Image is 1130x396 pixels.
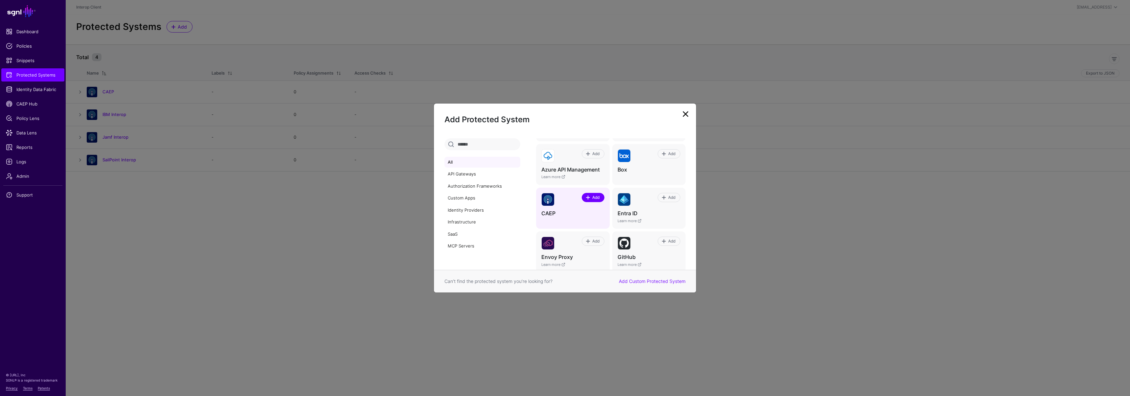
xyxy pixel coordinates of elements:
img: svg+xml;base64,PHN2ZyB3aWR0aD0iNjQiIGhlaWdodD0iNjQiIHZpZXdCb3g9IjAgMCA2NCA2NCIgZmlsbD0ibm9uZSIgeG... [618,193,630,206]
span: Add [591,195,600,200]
a: Infrastructure [444,217,520,228]
a: Identity Providers [444,205,520,216]
h4: Envoy Proxy [541,254,604,261]
a: Add [582,149,604,158]
img: svg+xml;base64,PHN2ZyB3aWR0aD0iNjQiIGhlaWdodD0iNjQiIHZpZXdCb3g9IjAgMCA2NCA2NCIgZmlsbD0ibm9uZSIgeG... [542,150,554,162]
img: svg+xml;base64,PHN2ZyB3aWR0aD0iNjQiIGhlaWdodD0iNjQiIHZpZXdCb3g9IjAgMCA2NCA2NCIgZmlsbD0ibm9uZSIgeG... [542,237,554,249]
span: Add [667,151,676,157]
h4: CAEP [541,210,604,217]
a: Add [582,237,604,246]
img: svg+xml;base64,PHN2ZyB3aWR0aD0iNjQiIGhlaWdodD0iNjQiIHZpZXdCb3g9IjAgMCA2NCA2NCIgZmlsbD0ibm9uZSIgeG... [542,193,554,206]
span: Can’t find the protected system you’re looking for? [444,278,553,284]
span: Add [591,238,600,244]
a: Authorization Frameworks [444,181,520,192]
h2: Add Protected System [444,114,686,125]
a: Add [658,237,680,246]
img: svg+xml;base64,PHN2ZyB3aWR0aD0iNjQiIGhlaWdodD0iNjQiIHZpZXdCb3g9IjAgMCA2NCA2NCIgZmlsbD0ibm9uZSIgeG... [618,237,630,249]
img: svg+xml;base64,PHN2ZyB3aWR0aD0iNjQiIGhlaWdodD0iNjQiIHZpZXdCb3g9IjAgMCA2NCA2NCIgZmlsbD0ibm9uZSIgeG... [618,150,630,162]
a: Add [658,193,680,202]
a: SaaS [444,229,520,240]
a: Learn more [618,219,642,223]
h4: Entra ID [618,210,680,217]
h4: GitHub [618,254,680,261]
a: Add [582,193,604,202]
a: All [444,157,520,168]
a: Custom Apps [444,193,520,204]
a: Learn more [541,262,565,267]
a: Add [658,149,680,158]
span: Add [667,195,676,200]
a: API Gateways [444,169,520,180]
a: Learn more [618,262,642,267]
a: Learn more [541,175,565,179]
span: Add [667,238,676,244]
a: Add Custom Protected System [619,278,686,284]
h4: Azure API Management [541,166,604,173]
h4: Box [618,166,680,173]
a: MCP Servers [444,241,520,252]
span: Add [591,151,600,157]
